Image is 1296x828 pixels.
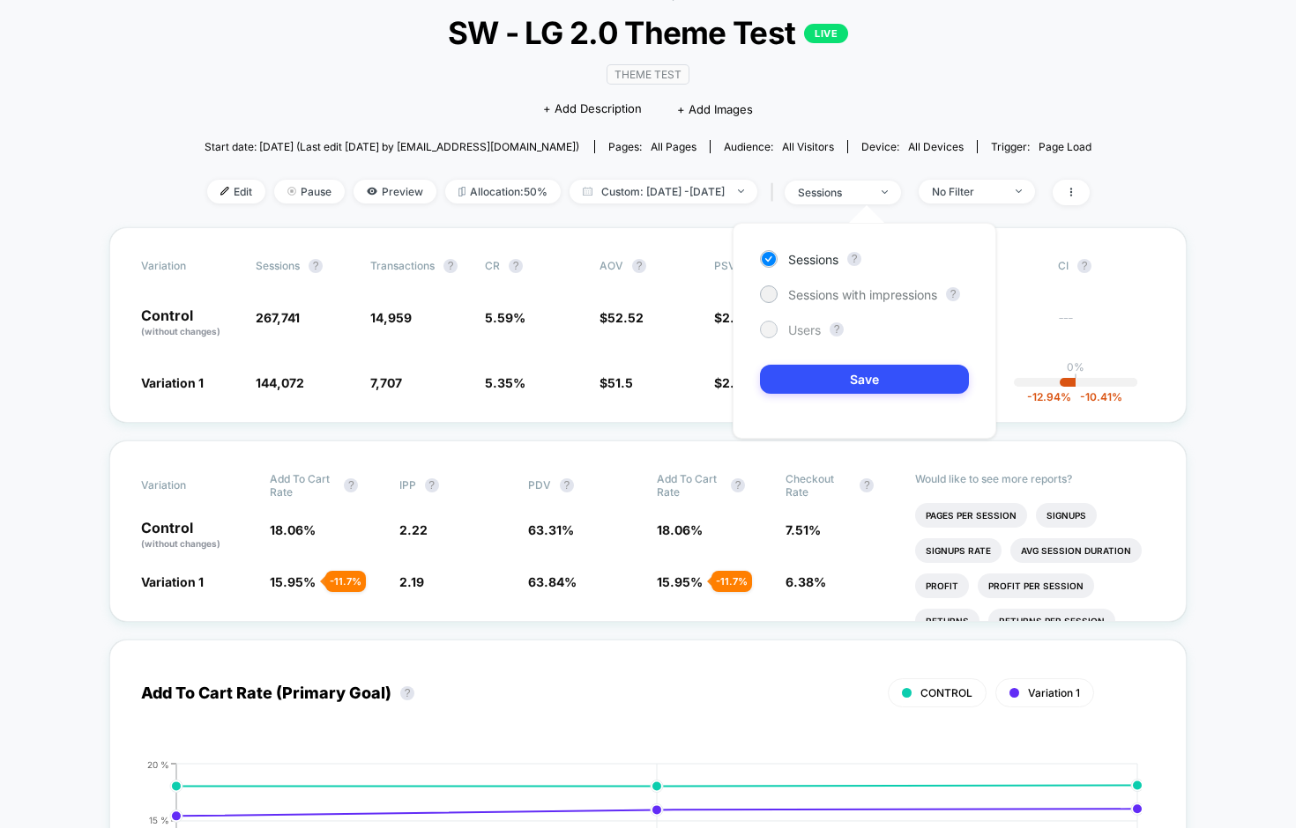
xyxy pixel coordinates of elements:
span: 52.52 [607,310,644,325]
tspan: 15 % [149,815,169,825]
span: IPP [399,478,416,492]
button: ? [731,478,745,492]
span: + Add Images [677,102,753,116]
span: 63.84 % [528,574,577,589]
div: - 11.7 % [325,571,366,592]
span: -12.94 % [1027,390,1071,403]
button: ? [400,686,414,700]
div: No Filter [932,185,1002,198]
button: ? [560,478,574,492]
span: Edit [207,180,265,203]
span: 2.19 [399,574,424,589]
span: Theme Test [607,64,689,85]
span: Sessions [256,259,300,272]
span: 7,707 [370,375,402,390]
span: SW - LG 2.0 Theme Test [249,14,1047,51]
span: Sessions [788,252,838,267]
span: Pause [274,180,345,203]
span: 15.95 % [657,574,703,589]
button: ? [425,478,439,492]
span: $ [600,375,633,390]
li: Returns [915,609,979,633]
span: CR [485,259,500,272]
div: - 11.7 % [711,571,752,592]
span: CI [1058,259,1155,273]
button: ? [443,259,458,273]
li: Pages Per Session [915,503,1027,528]
span: Users [788,322,821,337]
span: 5.59 % [485,310,525,325]
span: 144,072 [256,375,304,390]
span: Checkout Rate [786,472,851,499]
span: $ [714,310,750,325]
span: all devices [908,140,964,153]
div: sessions [798,186,868,199]
p: Control [141,521,252,551]
span: 6.38 % [786,574,826,589]
span: Preview [354,180,436,203]
span: 51.5 [607,375,633,390]
span: 15.95 % [270,574,316,589]
button: Save [760,365,969,394]
span: Add To Cart Rate [657,472,722,499]
button: ? [1077,259,1091,273]
img: end [882,190,888,194]
span: 267,741 [256,310,300,325]
span: (without changes) [141,326,220,336]
button: ? [344,478,358,492]
button: ? [309,259,323,273]
img: edit [220,187,229,196]
span: $ [714,375,749,390]
span: 2.22 [399,522,428,537]
p: Would like to see more reports? [915,472,1156,485]
img: calendar [583,187,592,196]
span: CONTROL [920,686,972,699]
button: ? [509,259,523,273]
span: 7.51 % [786,522,821,537]
li: Profit Per Session [978,573,1094,598]
span: + Add Description [543,100,642,118]
button: ? [860,478,874,492]
span: -10.41 % [1071,390,1122,403]
span: PSV [714,259,736,272]
span: Start date: [DATE] (Last edit [DATE] by [EMAIL_ADDRESS][DOMAIN_NAME]) [205,140,579,153]
img: end [287,187,296,196]
span: 5.35 % [485,375,525,390]
span: 18.06 % [657,522,703,537]
li: Signups Rate [915,538,1002,563]
span: Sessions with impressions [788,287,937,302]
p: LIVE [804,24,848,43]
span: | [766,180,785,205]
span: Add To Cart Rate [270,472,335,499]
span: Variation [141,472,238,499]
button: ? [946,287,960,301]
span: (without changes) [141,538,220,549]
button: ? [847,252,861,266]
span: Page Load [1039,140,1091,153]
span: Allocation: 50% [445,180,561,203]
div: Pages: [608,140,696,153]
span: 18.06 % [270,522,316,537]
li: Returns Per Session [988,609,1115,633]
div: Trigger: [991,140,1091,153]
li: Profit [915,573,969,598]
span: Variation [141,259,238,273]
span: Device: [847,140,977,153]
span: Variation 1 [141,574,204,589]
img: rebalance [458,187,466,196]
span: 14,959 [370,310,412,325]
li: Signups [1036,503,1097,528]
p: 0% [1067,360,1084,373]
span: 63.31 % [528,522,574,537]
button: ? [632,259,646,273]
img: end [738,189,744,193]
tspan: 20 % [147,758,169,769]
span: all pages [651,140,696,153]
span: Transactions [370,259,435,272]
div: Audience: [724,140,834,153]
li: Avg Session Duration [1010,538,1142,563]
p: | [1074,373,1077,387]
span: Variation 1 [1028,686,1080,699]
span: --- [1058,313,1155,338]
img: end [1016,189,1022,193]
